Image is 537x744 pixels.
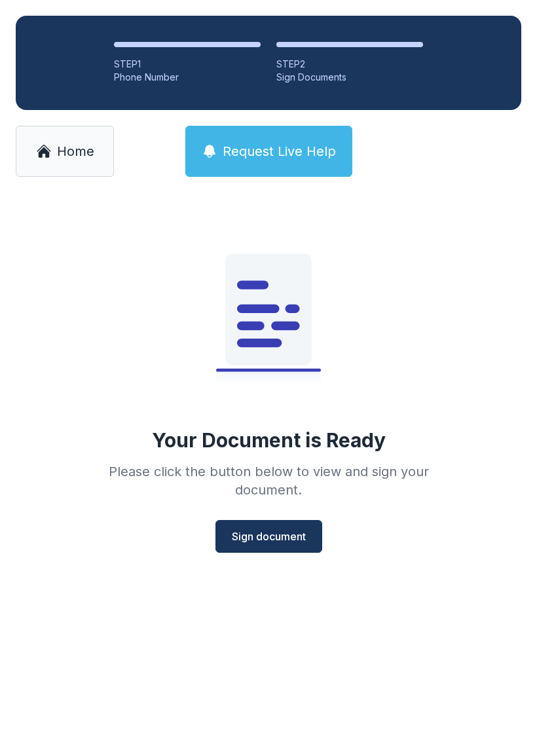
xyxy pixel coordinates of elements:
[276,71,423,84] div: Sign Documents
[114,58,261,71] div: STEP 1
[276,58,423,71] div: STEP 2
[114,71,261,84] div: Phone Number
[232,529,306,544] span: Sign document
[57,142,94,160] span: Home
[152,428,386,452] div: Your Document is Ready
[223,142,336,160] span: Request Live Help
[80,462,457,499] div: Please click the button below to view and sign your document.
